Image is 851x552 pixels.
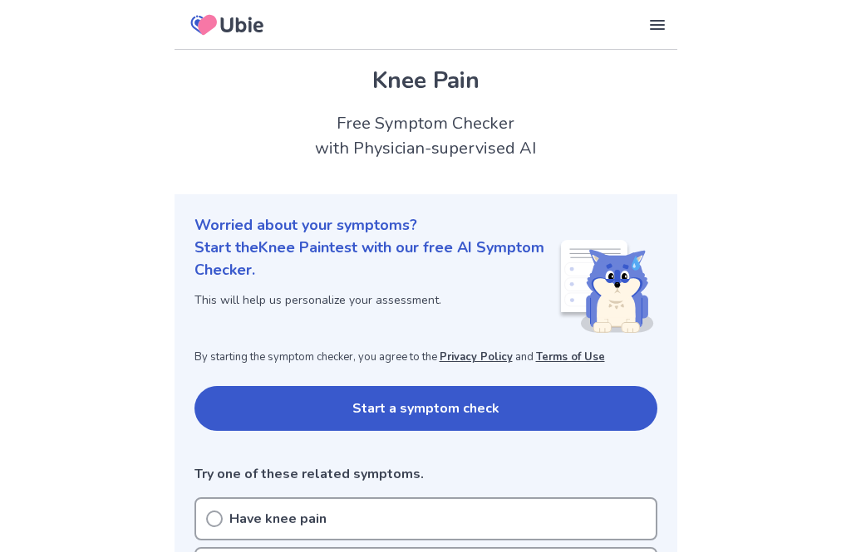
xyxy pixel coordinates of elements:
[229,509,327,529] p: Have knee pain
[194,386,657,431] button: Start a symptom check
[194,214,657,237] p: Worried about your symptoms?
[175,111,677,161] h2: Free Symptom Checker with Physician-supervised AI
[536,349,605,364] a: Terms of Use
[194,63,657,98] h1: Knee Pain
[440,349,513,364] a: Privacy Policy
[194,291,558,309] p: This will help us personalize your assessment.
[194,464,657,484] p: Try one of these related symptoms.
[194,349,657,366] p: By starting the symptom checker, you agree to the and
[558,240,654,333] img: Shiba
[194,237,558,281] p: Start the Knee Pain test with our free AI Symptom Checker.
